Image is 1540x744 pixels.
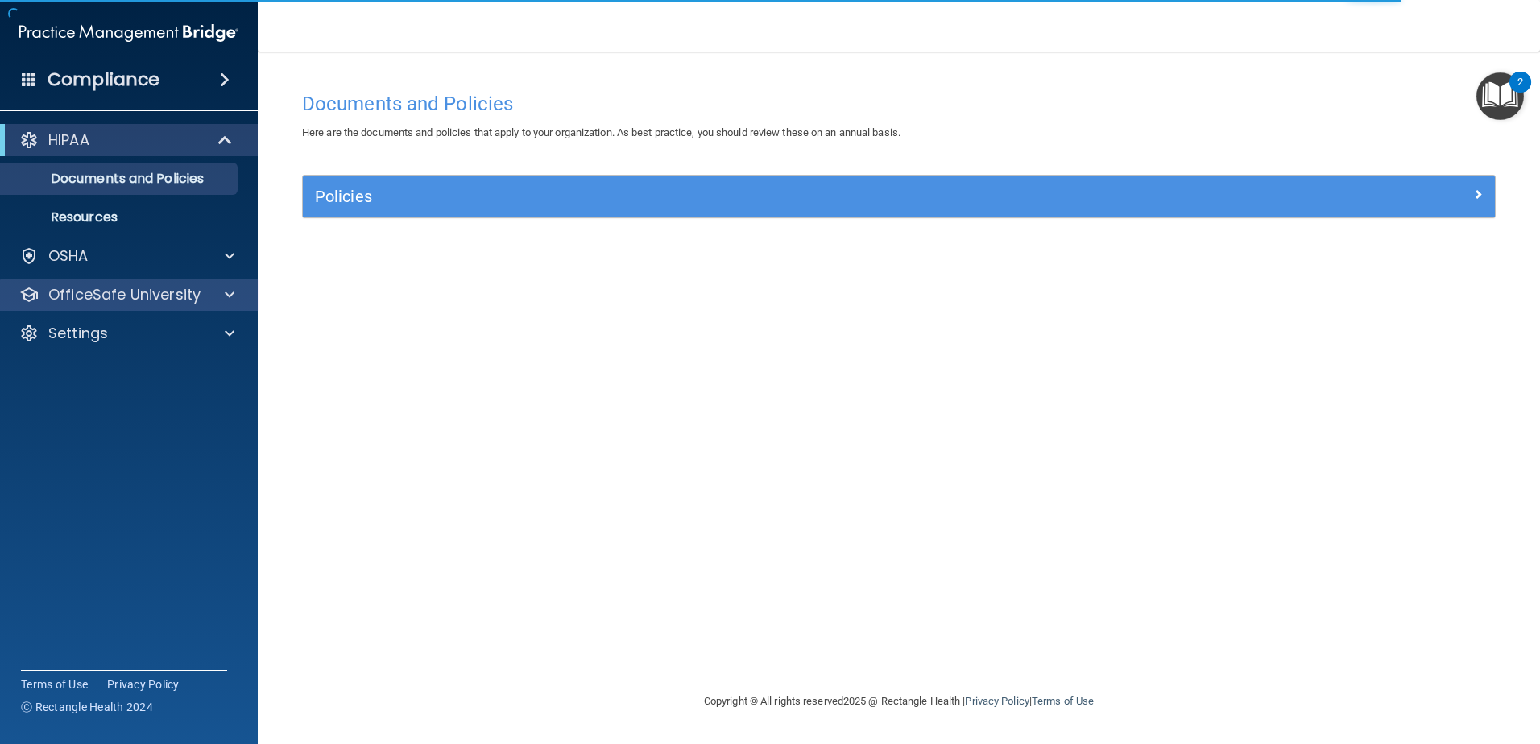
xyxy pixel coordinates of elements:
a: Privacy Policy [107,676,180,692]
span: Here are the documents and policies that apply to your organization. As best practice, you should... [302,126,900,138]
button: Open Resource Center, 2 new notifications [1476,72,1524,120]
a: Privacy Policy [965,695,1029,707]
a: OSHA [19,246,234,266]
span: Ⓒ Rectangle Health 2024 [21,699,153,715]
a: HIPAA [19,130,234,150]
a: Terms of Use [1032,695,1094,707]
a: Terms of Use [21,676,88,692]
div: 2 [1517,82,1523,103]
h4: Documents and Policies [302,93,1496,114]
a: OfficeSafe University [19,285,234,304]
p: Settings [48,324,108,343]
iframe: Drift Widget Chat Controller [1261,630,1521,694]
h5: Policies [315,188,1185,205]
h4: Compliance [48,68,159,91]
p: Resources [10,209,230,225]
p: Documents and Policies [10,171,230,187]
div: Copyright © All rights reserved 2025 @ Rectangle Health | | [605,676,1193,727]
p: HIPAA [48,130,89,150]
p: OSHA [48,246,89,266]
a: Settings [19,324,234,343]
a: Policies [315,184,1483,209]
p: OfficeSafe University [48,285,201,304]
img: PMB logo [19,17,238,49]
